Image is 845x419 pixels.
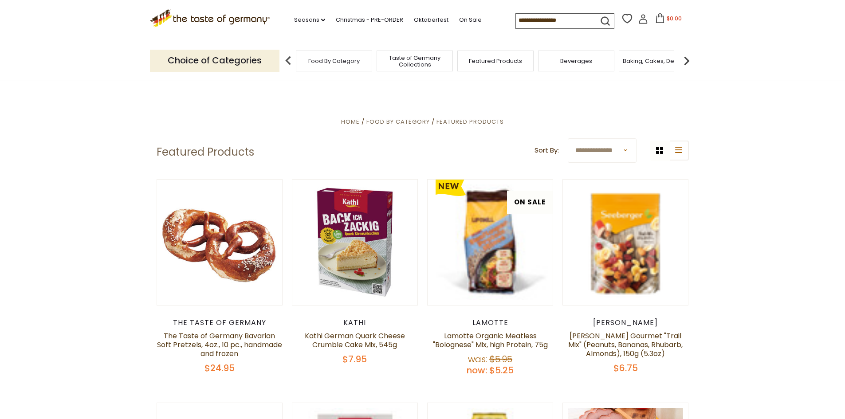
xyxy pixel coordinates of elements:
[157,145,254,159] h1: Featured Products
[341,117,360,126] a: Home
[678,52,696,70] img: next arrow
[650,13,688,27] button: $0.00
[336,15,403,25] a: Christmas - PRE-ORDER
[433,331,548,350] a: Lamotte Organic Meatless "Bolognese" Mix, high Protein, 75g
[414,15,448,25] a: Oktoberfest
[467,364,487,376] label: Now:
[623,58,692,64] a: Baking, Cakes, Desserts
[613,362,638,374] span: $6.75
[292,180,418,305] img: Kathi German Quark Cheese Crumble Cake Mix, 545g
[489,353,512,365] span: $5.95
[366,117,430,126] a: Food By Category
[568,331,683,359] a: [PERSON_NAME] Gourmet "Trail Mix" (Peanuts, Bananas, Rhubarb, Almonds), 150g (5.3oz)
[427,318,554,327] div: Lamotte
[308,58,360,64] a: Food By Category
[305,331,405,350] a: Kathi German Quark Cheese Crumble Cake Mix, 545g
[428,180,553,305] img: Lamotte Organic Meatless "Bolognese" Mix, high Protein, 75g
[204,362,235,374] span: $24.95
[560,58,592,64] a: Beverages
[157,180,283,305] img: The Taste of Germany Bavarian Soft Pretzels, 4oz., 10 pc., handmade and frozen
[379,55,450,68] a: Taste of Germany Collections
[535,145,559,156] label: Sort By:
[459,15,482,25] a: On Sale
[563,180,688,305] img: Seeberger Gourmet "Trail Mix" (Peanuts, Bananas, Rhubarb, Almonds), 150g (5.3oz)
[292,318,418,327] div: Kathi
[294,15,325,25] a: Seasons
[279,52,297,70] img: previous arrow
[342,353,367,365] span: $7.95
[157,331,282,359] a: The Taste of Germany Bavarian Soft Pretzels, 4oz., 10 pc., handmade and frozen
[489,364,514,376] span: $5.25
[469,58,522,64] a: Featured Products
[667,15,682,22] span: $0.00
[150,50,279,71] p: Choice of Categories
[436,117,504,126] a: Featured Products
[562,318,689,327] div: [PERSON_NAME]
[157,318,283,327] div: The Taste of Germany
[468,353,487,365] label: Was:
